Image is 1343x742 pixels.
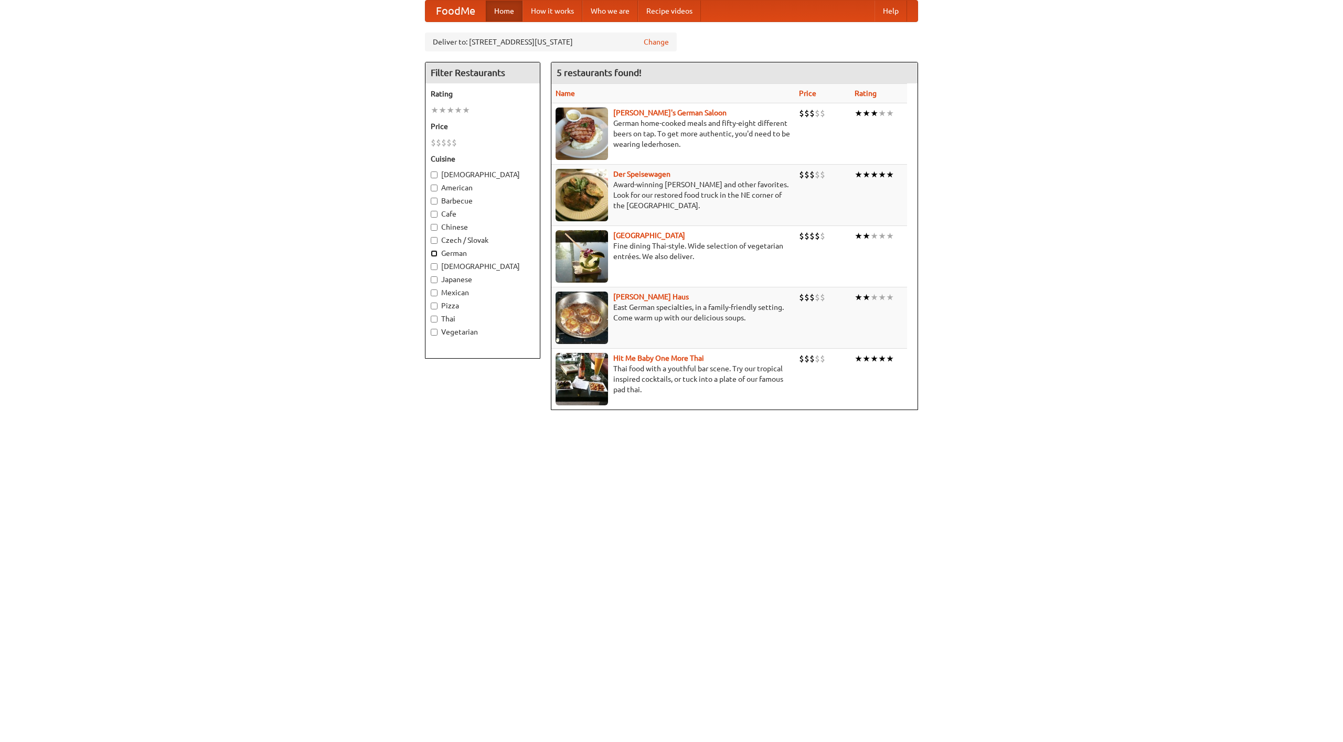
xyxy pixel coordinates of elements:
li: $ [804,230,809,242]
li: ★ [855,230,862,242]
li: ★ [462,104,470,116]
li: $ [815,107,820,119]
li: ★ [870,107,878,119]
li: ★ [855,169,862,180]
label: Pizza [431,300,535,311]
label: Thai [431,314,535,324]
a: Der Speisewagen [613,170,670,178]
a: Change [644,37,669,47]
a: Rating [855,89,877,98]
label: German [431,248,535,259]
li: $ [815,353,820,364]
a: Name [556,89,575,98]
input: Pizza [431,303,438,309]
li: $ [820,292,825,303]
li: ★ [886,169,894,180]
li: ★ [878,230,886,242]
li: ★ [878,169,886,180]
input: [DEMOGRAPHIC_DATA] [431,171,438,178]
li: $ [452,137,457,148]
a: FoodMe [425,1,486,21]
input: Chinese [431,224,438,231]
li: $ [436,137,441,148]
li: $ [820,230,825,242]
a: [PERSON_NAME] Haus [613,293,689,301]
li: ★ [878,107,886,119]
p: East German specialties, in a family-friendly setting. Come warm up with our delicious soups. [556,302,791,323]
li: ★ [870,230,878,242]
input: Thai [431,316,438,322]
label: Mexican [431,287,535,298]
li: ★ [454,104,462,116]
label: Czech / Slovak [431,235,535,245]
li: ★ [439,104,446,116]
li: $ [441,137,446,148]
a: Who we are [582,1,638,21]
li: $ [799,107,804,119]
li: $ [809,292,815,303]
div: Deliver to: [STREET_ADDRESS][US_STATE] [425,33,677,51]
p: German home-cooked meals and fifty-eight different beers on tap. To get more authentic, you'd nee... [556,118,791,149]
img: speisewagen.jpg [556,169,608,221]
li: $ [799,169,804,180]
li: ★ [886,353,894,364]
a: [GEOGRAPHIC_DATA] [613,231,685,240]
input: German [431,250,438,257]
li: $ [799,292,804,303]
p: Award-winning [PERSON_NAME] and other favorites. Look for our restored food truck in the NE corne... [556,179,791,211]
li: ★ [878,353,886,364]
input: Vegetarian [431,329,438,336]
li: ★ [862,107,870,119]
li: $ [815,169,820,180]
li: $ [815,230,820,242]
img: satay.jpg [556,230,608,283]
li: ★ [855,353,862,364]
li: $ [446,137,452,148]
label: Barbecue [431,196,535,206]
li: $ [820,169,825,180]
li: $ [809,230,815,242]
li: ★ [886,292,894,303]
a: Price [799,89,816,98]
a: Help [875,1,907,21]
li: $ [809,353,815,364]
li: ★ [862,230,870,242]
li: ★ [862,169,870,180]
li: $ [820,353,825,364]
a: Home [486,1,523,21]
li: ★ [870,292,878,303]
li: $ [804,107,809,119]
img: babythai.jpg [556,353,608,405]
ng-pluralize: 5 restaurants found! [557,68,642,78]
li: ★ [855,292,862,303]
li: $ [804,353,809,364]
li: $ [820,107,825,119]
li: $ [815,292,820,303]
input: Mexican [431,289,438,296]
li: $ [799,353,804,364]
li: $ [804,292,809,303]
li: ★ [855,107,862,119]
input: American [431,185,438,191]
a: Hit Me Baby One More Thai [613,354,704,362]
input: Cafe [431,211,438,218]
label: Cafe [431,209,535,219]
li: ★ [886,230,894,242]
h4: Filter Restaurants [425,62,540,83]
a: How it works [523,1,582,21]
li: ★ [431,104,439,116]
li: $ [431,137,436,148]
li: ★ [878,292,886,303]
label: Chinese [431,222,535,232]
label: Japanese [431,274,535,285]
li: ★ [862,353,870,364]
p: Thai food with a youthful bar scene. Try our tropical inspired cocktails, or tuck into a plate of... [556,363,791,395]
label: Vegetarian [431,327,535,337]
input: Barbecue [431,198,438,205]
label: [DEMOGRAPHIC_DATA] [431,169,535,180]
input: Czech / Slovak [431,237,438,244]
li: ★ [870,353,878,364]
